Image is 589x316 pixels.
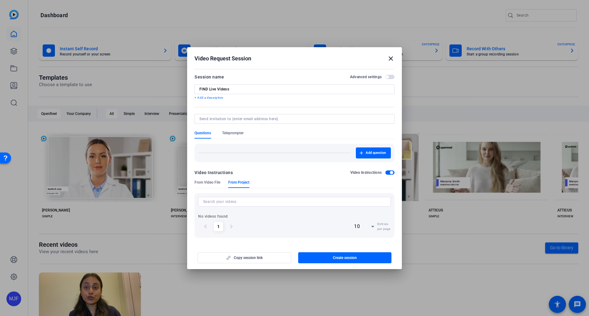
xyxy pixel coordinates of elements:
span: From Project [228,180,249,185]
span: Entries per page [377,222,391,231]
button: Create session [298,252,392,263]
span: Add question [366,150,386,155]
input: Search your videos [203,198,386,205]
span: Questions [194,131,211,135]
h2: Video Instructions [350,170,382,175]
span: Create session [333,255,357,260]
div: Session name [194,73,224,81]
span: From Video File [194,180,220,185]
button: Add question [356,147,391,158]
span: Teleprompter [222,131,244,135]
mat-icon: close [387,55,395,62]
input: Enter Session Name [199,87,390,92]
span: 10 [354,223,360,229]
div: Video Instructions [194,169,233,176]
p: + Add a description [194,95,395,100]
input: Send invitation to (enter email address here) [199,116,387,121]
div: Video Request Session [194,55,395,62]
h2: Advanced settings [350,74,382,79]
p: No videos found [198,214,391,219]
